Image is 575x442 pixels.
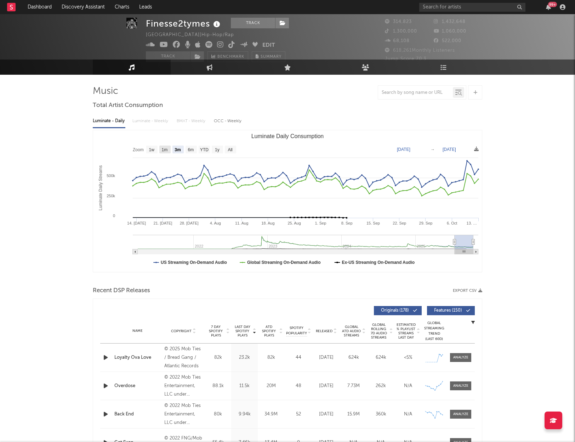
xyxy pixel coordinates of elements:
span: 314,823 [385,19,412,24]
text: 4. Aug [210,221,221,225]
text: 3m [175,147,181,152]
div: 48 [286,382,311,390]
div: 44 [286,354,311,361]
span: Spotify Popularity [286,325,307,336]
button: Originals(178) [374,306,422,315]
div: 99 + [548,2,557,7]
button: Features(150) [427,306,475,315]
div: 15.9M [342,411,365,418]
text: Luminate Daily Consumption [251,133,324,139]
span: Estimated % Playlist Streams Last Day [396,323,416,340]
span: 1,432,648 [434,19,466,24]
text: All [228,147,232,152]
span: 618,261 Monthly Listeners [385,48,455,53]
span: Global Rolling 7D Audio Streams [369,323,388,340]
text: Zoom [133,147,144,152]
text: Ex-US Streaming On-Demand Audio [342,260,415,265]
div: [DATE] [314,382,338,390]
text: 500k [107,174,115,178]
text: Luminate Daily Streams [98,165,103,210]
div: Name [114,328,161,334]
text: 22. Sep [393,221,406,225]
div: 82k [260,354,283,361]
div: 88.1k [206,382,229,390]
text: 1w [149,147,155,152]
text: 15. Sep [366,221,380,225]
span: 68,108 [385,39,410,43]
div: 7.73M [342,382,365,390]
span: Copyright [171,329,192,333]
div: 34.9M [260,411,283,418]
span: ATD Spotify Plays [260,325,278,338]
span: Features ( 150 ) [432,308,464,313]
svg: Luminate Daily Consumption [93,130,482,272]
span: 522,000 [434,39,461,43]
text: 250k [107,194,115,198]
a: Benchmark [207,51,248,62]
text: 13. … [467,221,477,225]
div: 80k [206,411,229,418]
span: 1,300,000 [385,29,417,34]
div: [GEOGRAPHIC_DATA] | Hip-Hop/Rap [146,31,242,39]
div: OCC - Weekly [214,115,242,127]
text: Global Streaming On-Demand Audio [247,260,321,265]
div: N/A [396,411,420,418]
button: Track [146,51,190,62]
div: <5% [396,354,420,361]
span: Jump Score: 70.3 [385,57,426,61]
span: Summary [261,55,281,59]
text: [DATE] [397,147,410,152]
a: Overdose [114,382,161,390]
div: 82k [206,354,229,361]
text: → [431,147,435,152]
text: 1m [162,147,168,152]
span: Global ATD Audio Streams [342,325,361,338]
text: 1. Sep [315,221,326,225]
div: 624k [369,354,393,361]
div: 262k [369,382,393,390]
div: 9.94k [233,411,256,418]
a: Loyalty Ova Love [114,354,161,361]
text: US Streaming On-Demand Audio [161,260,227,265]
div: Global Streaming Trend (Last 60D) [423,321,445,342]
text: YTD [200,147,209,152]
span: Released [316,329,332,333]
span: Recent DSP Releases [93,287,150,295]
text: 14. [DATE] [127,221,146,225]
button: 99+ [546,4,551,10]
span: 7 Day Spotify Plays [206,325,225,338]
div: 624k [342,354,365,361]
span: Originals ( 178 ) [378,308,411,313]
text: 11. Aug [235,221,248,225]
div: [DATE] [314,354,338,361]
input: Search by song name or URL [378,90,453,96]
div: © 2025 Mob Ties / Bread Gang / Atlantic Records [164,345,203,370]
span: 1,060,000 [434,29,466,34]
text: 8. Sep [341,221,353,225]
span: Total Artist Consumption [93,101,163,110]
div: © 2022 Mob Ties Entertainment, LLC under exclusive license to Atlantic Records [164,402,203,427]
input: Search for artists [419,3,525,12]
text: 1y [215,147,220,152]
text: [DATE] [443,147,456,152]
div: 20M [260,382,283,390]
div: [DATE] [314,411,338,418]
div: 23.2k [233,354,256,361]
text: 29. Sep [419,221,433,225]
div: N/A [396,382,420,390]
span: Benchmark [217,53,244,61]
div: 360k [369,411,393,418]
button: Summary [252,51,285,62]
button: Export CSV [453,289,482,293]
div: 11.5k [233,382,256,390]
text: 0 [113,214,115,218]
button: Edit [262,41,275,50]
div: © 2022 Mob Ties Entertainment, LLC under exclusive license to Atlantic Records [164,373,203,399]
a: Back End [114,411,161,418]
div: 52 [286,411,311,418]
button: Track [231,18,275,28]
text: 18. Aug [261,221,274,225]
